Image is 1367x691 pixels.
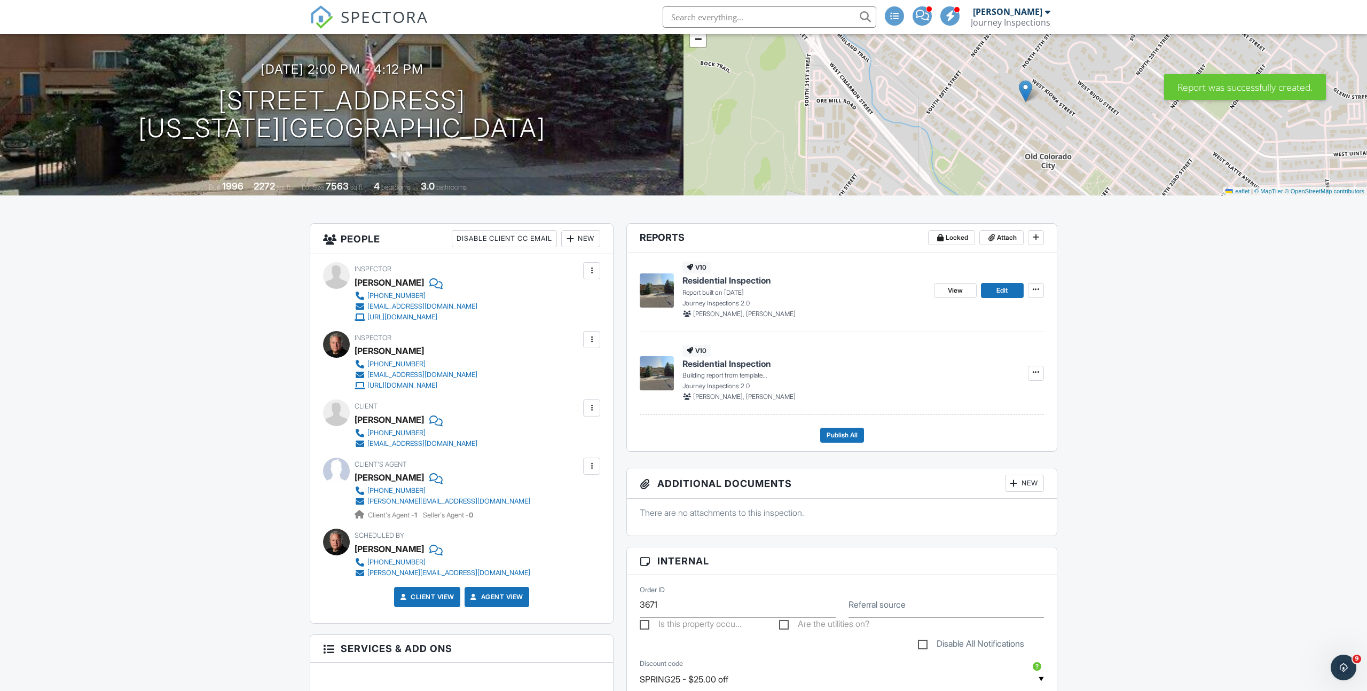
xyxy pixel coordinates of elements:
[469,511,473,519] strong: 0
[355,301,477,312] a: [EMAIL_ADDRESS][DOMAIN_NAME]
[779,619,869,632] label: Are the utilities on?
[310,224,613,254] h3: People
[640,507,1044,519] p: There are no attachments to this inspection.
[367,381,437,390] div: [URL][DOMAIN_NAME]
[918,639,1024,652] label: Disable All Notifications
[326,180,349,192] div: 7563
[640,585,665,594] label: Order ID
[368,511,419,519] span: Client's Agent -
[367,292,426,300] div: [PHONE_NUMBER]
[355,428,477,438] a: [PHONE_NUMBER]
[367,486,426,495] div: [PHONE_NUMBER]
[367,313,437,321] div: [URL][DOMAIN_NAME]
[367,558,426,567] div: [PHONE_NUMBER]
[367,569,530,577] div: [PERSON_NAME][EMAIL_ADDRESS][DOMAIN_NAME]
[1251,188,1253,194] span: |
[381,183,411,191] span: bedrooms
[310,5,333,29] img: The Best Home Inspection Software - Spectora
[367,497,530,506] div: [PERSON_NAME][EMAIL_ADDRESS][DOMAIN_NAME]
[1254,188,1283,194] a: © MapTiler
[627,547,1057,575] h3: Internal
[1019,80,1032,102] img: Marker
[468,592,523,602] a: Agent View
[1225,188,1250,194] a: Leaflet
[302,183,324,191] span: Lot Size
[355,359,477,370] a: [PHONE_NUMBER]
[355,496,530,507] a: [PERSON_NAME][EMAIL_ADDRESS][DOMAIN_NAME]
[310,635,613,663] h3: Services & Add ons
[277,183,292,191] span: sq. ft.
[423,511,473,519] span: Seller's Agent -
[374,180,380,192] div: 4
[1353,655,1361,663] span: 9
[1005,475,1044,492] div: New
[355,290,477,301] a: [PHONE_NUMBER]
[640,619,742,632] label: Is this property occupied?
[355,485,530,496] a: [PHONE_NUMBER]
[261,62,423,76] h3: [DATE] 2:00 pm - 4:12 pm
[640,659,683,669] label: Discount code
[355,412,424,428] div: [PERSON_NAME]
[1285,188,1364,194] a: © OpenStreetMap contributors
[1331,655,1356,680] iframe: Intercom live chat
[209,183,221,191] span: Built
[350,183,364,191] span: sq.ft.
[355,460,407,468] span: Client's Agent
[367,429,426,437] div: [PHONE_NUMBER]
[355,380,477,391] a: [URL][DOMAIN_NAME]
[695,32,702,45] span: −
[355,343,424,359] div: [PERSON_NAME]
[355,568,530,578] a: [PERSON_NAME][EMAIL_ADDRESS][DOMAIN_NAME]
[627,468,1057,499] h3: Additional Documents
[1164,74,1326,100] div: Report was successfully created.
[367,302,477,311] div: [EMAIL_ADDRESS][DOMAIN_NAME]
[663,6,876,28] input: Search everything...
[849,599,906,610] label: Referral source
[421,180,435,192] div: 3.0
[310,14,428,37] a: SPECTORA
[222,180,243,192] div: 1996
[971,17,1050,28] div: Journey Inspections
[355,531,404,539] span: Scheduled By
[367,439,477,448] div: [EMAIL_ADDRESS][DOMAIN_NAME]
[355,469,424,485] a: [PERSON_NAME]
[341,5,428,28] span: SPECTORA
[690,31,706,47] a: Zoom out
[355,312,477,323] a: [URL][DOMAIN_NAME]
[355,557,530,568] a: [PHONE_NUMBER]
[355,265,391,273] span: Inspector
[367,360,426,368] div: [PHONE_NUMBER]
[973,6,1042,17] div: [PERSON_NAME]
[367,371,477,379] div: [EMAIL_ADDRESS][DOMAIN_NAME]
[138,87,546,143] h1: [STREET_ADDRESS] [US_STATE][GEOGRAPHIC_DATA]
[436,183,467,191] span: bathrooms
[561,230,600,247] div: New
[398,592,454,602] a: Client View
[355,274,424,290] div: [PERSON_NAME]
[355,334,391,342] span: Inspector
[355,370,477,380] a: [EMAIL_ADDRESS][DOMAIN_NAME]
[355,402,378,410] span: Client
[414,511,417,519] strong: 1
[355,541,424,557] div: [PERSON_NAME]
[355,438,477,449] a: [EMAIL_ADDRESS][DOMAIN_NAME]
[452,230,557,247] div: Disable Client CC Email
[254,180,275,192] div: 2272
